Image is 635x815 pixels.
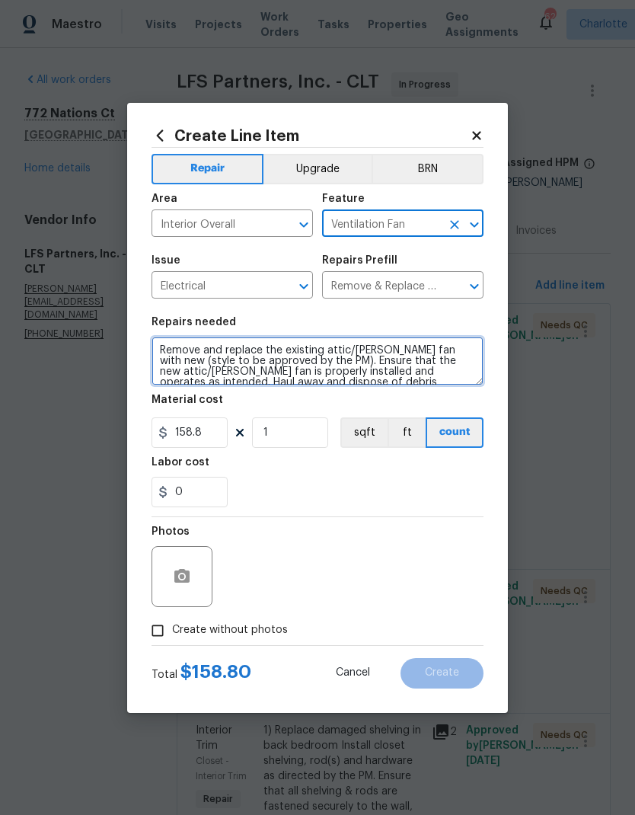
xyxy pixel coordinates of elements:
button: Repair [152,154,263,184]
span: Cancel [336,667,370,679]
h5: Issue [152,255,180,266]
h5: Repairs needed [152,317,236,328]
button: sqft [340,417,388,448]
button: Open [464,276,485,297]
span: $ 158.80 [180,663,251,681]
h5: Labor cost [152,457,209,468]
h5: Material cost [152,395,223,405]
button: Create [400,658,483,689]
button: ft [388,417,426,448]
h5: Feature [322,193,365,204]
span: Create without photos [172,622,288,638]
button: Open [293,276,314,297]
button: BRN [372,154,483,184]
button: Open [464,214,485,235]
button: Clear [444,214,465,235]
h5: Photos [152,526,190,537]
textarea: Remove and replace the existing attic/[PERSON_NAME] fan with new (style to be approved by the PM)... [152,337,483,385]
h5: Repairs Prefill [322,255,397,266]
div: Total [152,664,251,682]
span: Create [425,667,459,679]
h2: Create Line Item [152,127,470,144]
button: count [426,417,483,448]
h5: Area [152,193,177,204]
button: Open [293,214,314,235]
button: Cancel [311,658,394,689]
button: Upgrade [263,154,372,184]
